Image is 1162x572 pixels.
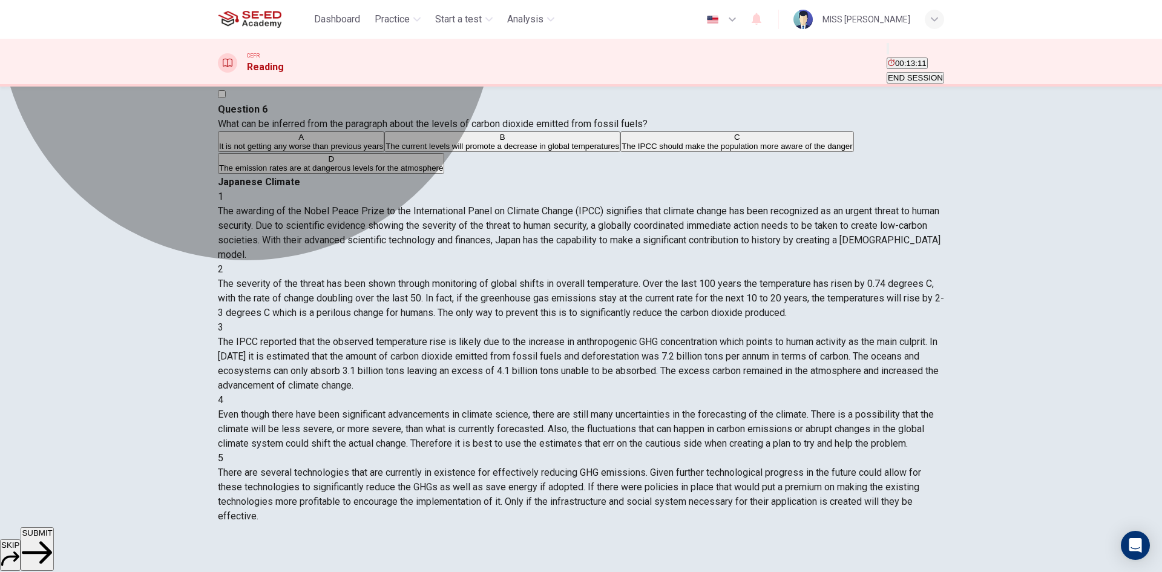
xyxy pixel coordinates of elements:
[218,205,940,260] span: The awarding of the Nobel Peace Prize to the International Panel on Climate Change (IPCC) signifi...
[622,133,853,142] div: C
[218,7,281,31] img: SE-ED Academy logo
[622,142,853,151] span: The IPCC should make the population more aware of the danger
[218,153,444,174] button: DThe emission rates are at dangerous levels for the atmosphere
[887,72,944,84] button: END SESSION
[314,12,360,27] span: Dashboard
[21,527,53,571] button: SUBMIT
[218,336,939,391] span: The IPCC reported that the observed temperature rise is likely due to the increase in anthropogen...
[218,451,944,465] div: 5
[502,8,559,30] button: Analysis
[218,393,944,407] div: 4
[218,118,648,130] span: What can be inferred from the paragraph about the levels of carbon dioxide emitted from fossil fu...
[218,409,934,449] span: Even though there have been significant advancements in climate science, there are still many unc...
[218,175,944,189] h4: Japanese Climate
[620,131,854,152] button: CThe IPCC should make the population more aware of the danger
[218,189,944,204] div: 1
[375,12,410,27] span: Practice
[219,154,443,163] div: D
[370,8,425,30] button: Practice
[793,10,813,29] img: Profile picture
[822,12,910,27] div: MISS [PERSON_NAME]
[218,131,384,152] button: AIt is not getting any worse than previous years
[219,133,383,142] div: A
[895,59,927,68] span: 00:13:11
[219,163,443,173] span: The emission rates are at dangerous levels for the atmosphere
[888,73,943,82] span: END SESSION
[1,541,19,550] span: SKIP
[309,8,365,30] button: Dashboard
[218,7,309,31] a: SE-ED Academy logo
[430,8,497,30] button: Start a test
[386,142,619,151] span: The current levels will promote a decrease in global temperatures
[887,41,944,56] div: Mute
[386,133,619,142] div: B
[705,15,720,24] img: en
[218,320,944,335] div: 3
[218,278,944,318] span: The severity of the threat has been shown through monitoring of global shifts in overall temperat...
[1121,531,1150,560] div: Open Intercom Messenger
[384,131,620,152] button: BThe current levels will promote a decrease in global temperatures
[435,12,482,27] span: Start a test
[247,60,284,74] h1: Reading
[507,12,543,27] span: Analysis
[887,58,928,69] button: 00:13:11
[22,528,52,537] span: SUBMIT
[218,262,944,277] div: 2
[218,102,944,117] h4: Question 6
[247,51,260,60] span: CEFR
[887,56,944,70] div: Hide
[219,142,383,151] span: It is not getting any worse than previous years
[218,467,921,522] span: There are several technologies that are currently in existence for effectively reducing GHG emiss...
